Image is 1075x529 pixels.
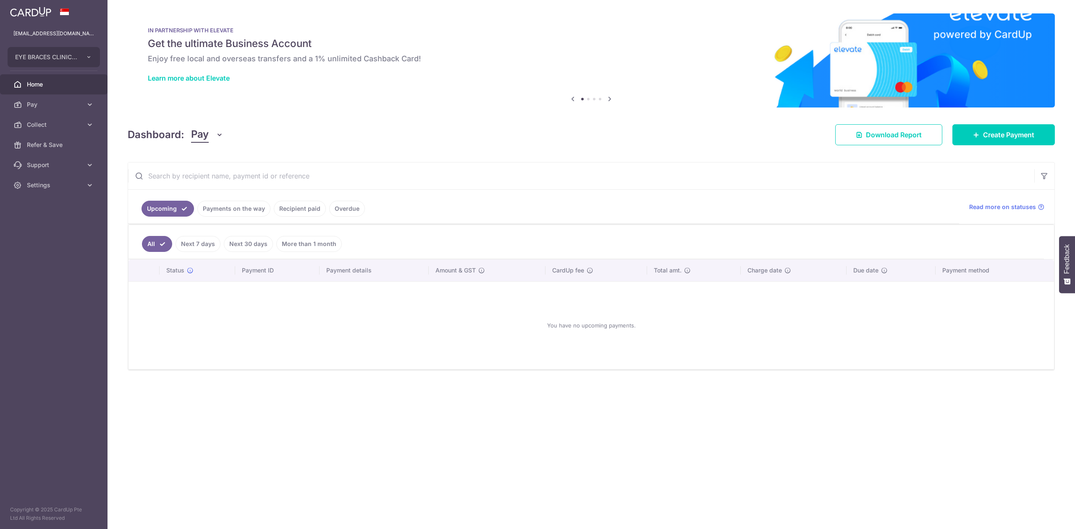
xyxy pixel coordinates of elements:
[142,236,172,252] a: All
[128,13,1055,107] img: Renovation banner
[969,203,1036,211] span: Read more on statuses
[224,236,273,252] a: Next 30 days
[176,236,220,252] a: Next 7 days
[983,130,1034,140] span: Create Payment
[1059,236,1075,293] button: Feedback - Show survey
[835,124,942,145] a: Download Report
[148,37,1035,50] h5: Get the ultimate Business Account
[27,141,82,149] span: Refer & Save
[15,53,77,61] span: EYE BRACES CLINIC PTE. LTD.
[128,162,1034,189] input: Search by recipient name, payment id or reference
[128,127,184,142] h4: Dashboard:
[148,74,230,82] a: Learn more about Elevate
[191,127,209,143] span: Pay
[139,288,1044,362] div: You have no upcoming payments.
[8,47,100,67] button: EYE BRACES CLINIC PTE. LTD.
[276,236,342,252] a: More than 1 month
[27,80,82,89] span: Home
[10,7,51,17] img: CardUp
[969,203,1044,211] a: Read more on statuses
[27,120,82,129] span: Collect
[148,27,1035,34] p: IN PARTNERSHIP WITH ELEVATE
[13,29,94,38] p: [EMAIL_ADDRESS][DOMAIN_NAME]
[27,161,82,169] span: Support
[27,100,82,109] span: Pay
[27,181,82,189] span: Settings
[1021,504,1067,525] iframe: Opens a widget where you can find more information
[235,259,320,281] th: Payment ID
[747,266,782,275] span: Charge date
[142,201,194,217] a: Upcoming
[936,259,1054,281] th: Payment method
[191,127,223,143] button: Pay
[654,266,682,275] span: Total amt.
[166,266,184,275] span: Status
[197,201,270,217] a: Payments on the way
[320,259,429,281] th: Payment details
[148,54,1035,64] h6: Enjoy free local and overseas transfers and a 1% unlimited Cashback Card!
[435,266,476,275] span: Amount & GST
[866,130,922,140] span: Download Report
[329,201,365,217] a: Overdue
[274,201,326,217] a: Recipient paid
[853,266,878,275] span: Due date
[1063,244,1071,274] span: Feedback
[952,124,1055,145] a: Create Payment
[552,266,584,275] span: CardUp fee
